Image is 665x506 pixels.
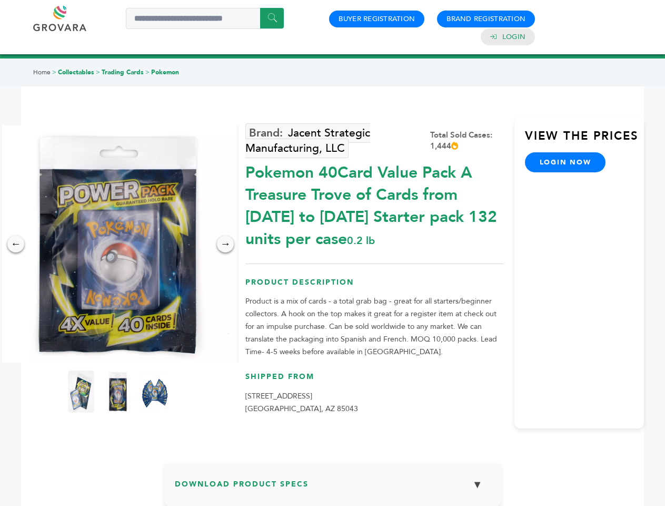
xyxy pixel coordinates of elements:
p: Product is a mix of cards - a total grab bag - great for all starters/beginner collectors. A hook... [245,295,504,358]
a: Pokemon [151,68,179,76]
a: Home [33,68,51,76]
div: ← [7,236,24,252]
span: > [145,68,150,76]
img: Pokemon 40-Card Value Pack – A Treasure Trove of Cards from 1996 to 2024 - Starter pack! 132 unit... [105,371,131,413]
p: [STREET_ADDRESS] [GEOGRAPHIC_DATA], AZ 85043 [245,390,504,415]
a: login now [525,152,606,172]
h3: Download Product Specs [175,473,491,504]
span: 0.2 lb [347,233,375,248]
a: Trading Cards [102,68,144,76]
input: Search a product or brand... [126,8,284,29]
span: > [96,68,100,76]
h3: View the Prices [525,128,644,152]
a: Buyer Registration [339,14,415,24]
h3: Shipped From [245,372,504,390]
img: Pokemon 40-Card Value Pack – A Treasure Trove of Cards from 1996 to 2024 - Starter pack! 132 unit... [142,371,168,413]
span: > [52,68,56,76]
button: ▼ [464,473,491,496]
a: Collectables [58,68,94,76]
img: Pokemon 40-Card Value Pack – A Treasure Trove of Cards from 1996 to 2024 - Starter pack! 132 unit... [68,371,94,413]
div: Pokemon 40Card Value Pack A Treasure Trove of Cards from [DATE] to [DATE] Starter pack 132 units ... [245,157,504,250]
a: Brand Registration [446,14,525,24]
h3: Product Description [245,277,504,296]
a: Login [502,32,525,42]
div: → [217,236,234,252]
a: Jacent Strategic Manufacturing, LLC [245,123,370,158]
div: Total Sold Cases: 1,444 [430,130,504,152]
